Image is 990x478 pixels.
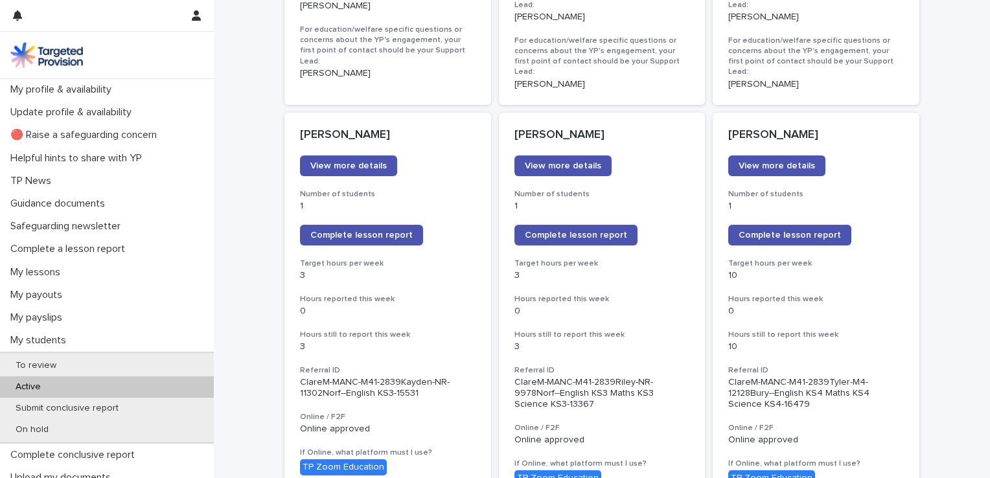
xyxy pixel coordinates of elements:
[514,330,690,340] h3: Hours still to report this week
[514,189,690,199] h3: Number of students
[514,12,690,23] p: [PERSON_NAME]
[5,266,71,279] p: My lessons
[728,225,851,245] a: Complete lesson report
[300,1,476,12] p: [PERSON_NAME]
[310,231,413,240] span: Complete lesson report
[300,377,476,399] p: ClareM-MANC-M41-2839Kayden-NR-11302Norf--English KS3-15531
[728,377,904,409] p: ClareM-MANC-M41-2839Tyler-M4-12128Bury--English KS4 Maths KS4 Science KS4-16479
[5,403,129,414] p: Submit conclusive report
[525,161,601,170] span: View more details
[728,270,904,281] p: 10
[728,12,904,23] p: [PERSON_NAME]
[300,68,476,79] p: [PERSON_NAME]
[514,365,690,376] h3: Referral ID
[5,106,142,119] p: Update profile & availability
[514,79,690,90] p: [PERSON_NAME]
[5,129,167,141] p: 🔴 Raise a safeguarding concern
[5,198,115,210] p: Guidance documents
[514,155,612,176] a: View more details
[728,189,904,199] h3: Number of students
[300,25,476,67] h3: For education/welfare specific questions or concerns about the YP's engagement, your first point ...
[5,243,135,255] p: Complete a lesson report
[514,294,690,304] h3: Hours reported this week
[300,448,476,458] h3: If Online, what platform must I use?
[5,312,73,324] p: My payslips
[728,459,904,469] h3: If Online, what platform must I use?
[514,377,690,409] p: ClareM-MANC-M41-2839Riley-NR-9978Norf--English KS3 Maths KS3 Science KS3-13367
[310,161,387,170] span: View more details
[739,231,841,240] span: Complete lesson report
[525,231,627,240] span: Complete lesson report
[728,36,904,78] h3: For education/welfare specific questions or concerns about the YP's engagement, your first point ...
[5,449,145,461] p: Complete conclusive report
[300,270,476,281] p: 3
[728,330,904,340] h3: Hours still to report this week
[300,294,476,304] h3: Hours reported this week
[728,341,904,352] p: 10
[514,258,690,269] h3: Target hours per week
[5,175,62,187] p: TP News
[728,201,904,212] p: 1
[300,201,476,212] p: 1
[514,225,638,245] a: Complete lesson report
[514,201,690,212] p: 1
[514,36,690,78] h3: For education/welfare specific questions or concerns about the YP's engagement, your first point ...
[728,128,904,142] p: [PERSON_NAME]
[514,435,690,446] p: Online approved
[514,128,690,142] p: [PERSON_NAME]
[728,258,904,269] h3: Target hours per week
[728,155,825,176] a: View more details
[728,294,904,304] h3: Hours reported this week
[728,365,904,376] h3: Referral ID
[300,459,387,475] div: TP Zoom Education
[514,459,690,469] h3: If Online, what platform must I use?
[514,341,690,352] p: 3
[300,424,476,435] p: Online approved
[514,423,690,433] h3: Online / F2F
[5,381,51,393] p: Active
[514,306,690,317] p: 0
[5,220,131,233] p: Safeguarding newsletter
[5,289,73,301] p: My payouts
[5,152,152,165] p: Helpful hints to share with YP
[514,270,690,281] p: 3
[728,423,904,433] h3: Online / F2F
[5,360,67,371] p: To review
[10,42,83,68] img: M5nRWzHhSzIhMunXDL62
[300,412,476,422] h3: Online / F2F
[728,306,904,317] p: 0
[728,435,904,446] p: Online approved
[300,128,476,142] p: [PERSON_NAME]
[300,258,476,269] h3: Target hours per week
[300,341,476,352] p: 3
[728,79,904,90] p: [PERSON_NAME]
[300,365,476,376] h3: Referral ID
[300,306,476,317] p: 0
[739,161,815,170] span: View more details
[300,189,476,199] h3: Number of students
[300,330,476,340] h3: Hours still to report this week
[300,225,423,245] a: Complete lesson report
[300,155,397,176] a: View more details
[5,84,122,96] p: My profile & availability
[5,424,59,435] p: On hold
[5,334,76,347] p: My students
